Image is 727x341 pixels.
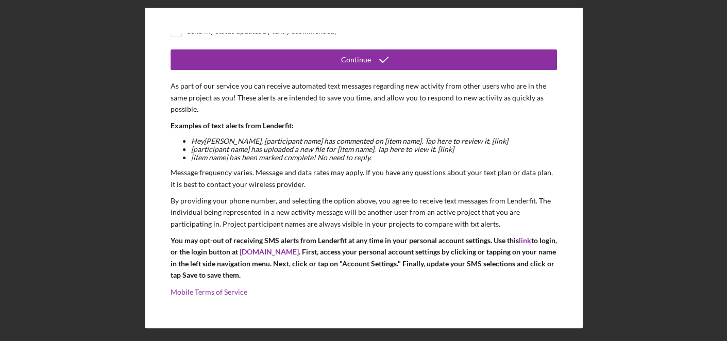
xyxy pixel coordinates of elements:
a: Mobile Terms of Service [171,287,247,296]
p: As part of our service you can receive automated text messages regarding new activity from other ... [171,80,557,115]
p: By providing your phone number, and selecting the option above, you agree to receive text message... [171,195,557,230]
div: Continue [341,49,371,70]
li: [item name] has been marked complete! No need to reply. [191,154,557,162]
button: Continue [171,49,557,70]
p: Message frequency varies. Message and data rates may apply. If you have any questions about your ... [171,167,557,190]
li: [participant name] has uploaded a new file for [item name]. Tap here to view it. [link] [191,145,557,154]
a: [DOMAIN_NAME] [240,247,299,256]
li: Hey [PERSON_NAME] , [participant name] has commented on [item name]. Tap here to review it. [link] [191,137,557,145]
p: Examples of text alerts from Lenderfit: [171,120,557,131]
a: link [519,236,531,245]
p: You may opt-out of receiving SMS alerts from Lenderfit at any time in your personal account setti... [171,235,557,281]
